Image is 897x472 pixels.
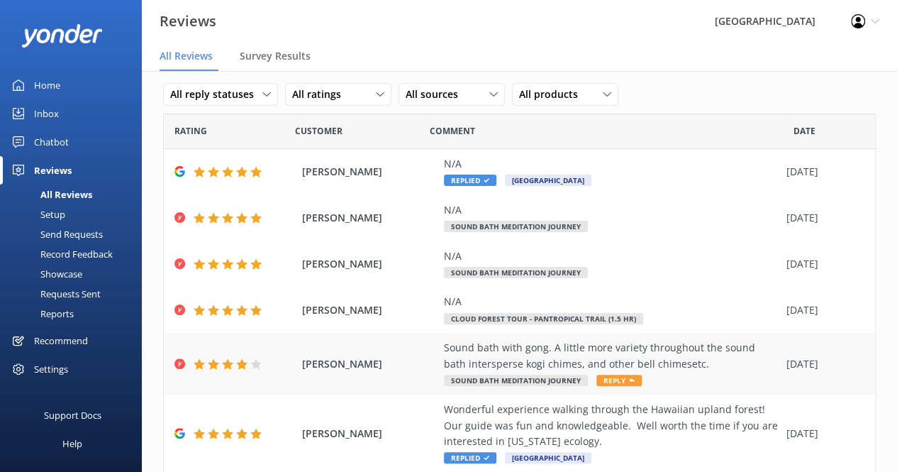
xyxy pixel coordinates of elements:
a: All Reviews [9,185,142,204]
span: Sound Bath Meditation Journey [444,221,588,232]
span: [PERSON_NAME] [302,302,437,318]
span: All Reviews [160,49,213,63]
div: Chatbot [34,128,69,156]
div: Reports [9,304,74,324]
a: Record Feedback [9,244,142,264]
div: Help [62,429,82,458]
div: Requests Sent [9,284,101,304]
div: [DATE] [786,164,857,180]
div: Record Feedback [9,244,113,264]
span: Cloud Forest Tour - Pantropical Trail (1.5 hr) [444,313,643,324]
div: Send Requests [9,224,103,244]
a: Reports [9,304,142,324]
h3: Reviews [160,10,216,33]
div: Setup [9,204,65,224]
span: Replied [444,452,496,463]
div: Showcase [9,264,82,284]
img: yonder-white-logo.png [21,24,103,48]
div: N/A [444,294,779,309]
span: All products [519,87,586,102]
a: Setup [9,204,142,224]
span: All reply statuses [170,87,262,102]
span: Date [295,124,342,138]
span: Survey Results [240,49,311,63]
span: [PERSON_NAME] [302,210,437,226]
span: All sources [406,87,467,102]
div: Inbox [34,99,59,128]
div: [DATE] [786,426,857,441]
a: Send Requests [9,224,142,244]
a: Showcase [9,264,142,284]
span: [PERSON_NAME] [302,356,437,372]
span: Sound Bath Meditation Journey [444,375,588,386]
span: [GEOGRAPHIC_DATA] [505,175,591,186]
div: [DATE] [786,256,857,272]
div: N/A [444,248,779,264]
div: Reviews [34,156,72,185]
span: [PERSON_NAME] [302,426,437,441]
span: [PERSON_NAME] [302,256,437,272]
div: [DATE] [786,210,857,226]
span: Sound Bath Meditation Journey [444,267,588,278]
span: Question [430,124,475,138]
a: Requests Sent [9,284,142,304]
div: All Reviews [9,185,92,204]
span: Reply [596,375,642,386]
div: Settings [34,355,68,383]
span: Date [793,124,815,138]
span: Replied [444,175,496,186]
div: Support Docs [44,401,101,429]
div: Wonderful experience walking through the Hawaiian upland forest! Our guide was fun and knowledgea... [444,402,779,449]
span: Date [174,124,207,138]
div: N/A [444,202,779,218]
div: [DATE] [786,356,857,372]
div: Recommend [34,326,88,355]
span: All ratings [292,87,350,102]
div: Sound bath with gong. A little more variety throughout the sound bath intersperse kogi chimes, an... [444,340,779,372]
span: [PERSON_NAME] [302,164,437,180]
span: [GEOGRAPHIC_DATA] [505,452,591,463]
div: N/A [444,156,779,172]
div: Home [34,71,60,99]
div: [DATE] [786,302,857,318]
